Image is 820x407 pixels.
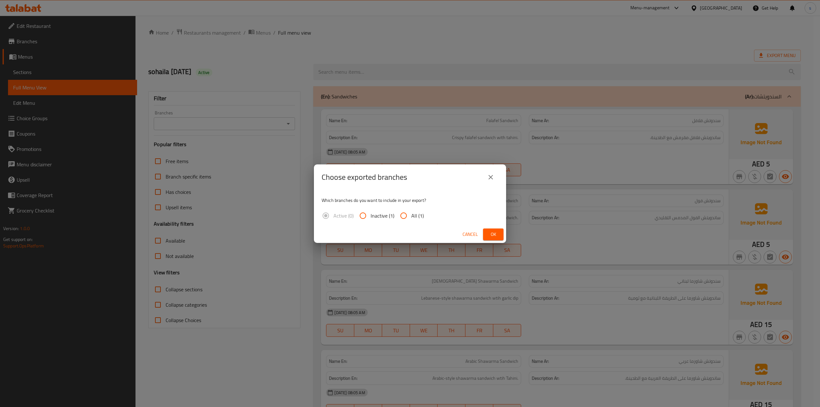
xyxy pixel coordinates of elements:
[322,172,407,182] h2: Choose exported branches
[483,228,504,240] button: Ok
[463,230,478,238] span: Cancel
[333,212,354,220] span: Active (0)
[322,197,498,203] p: Which branches do you want to include in your export?
[411,212,424,220] span: All (1)
[460,228,480,240] button: Cancel
[488,230,498,238] span: Ok
[483,170,498,185] button: close
[371,212,394,220] span: Inactive (1)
